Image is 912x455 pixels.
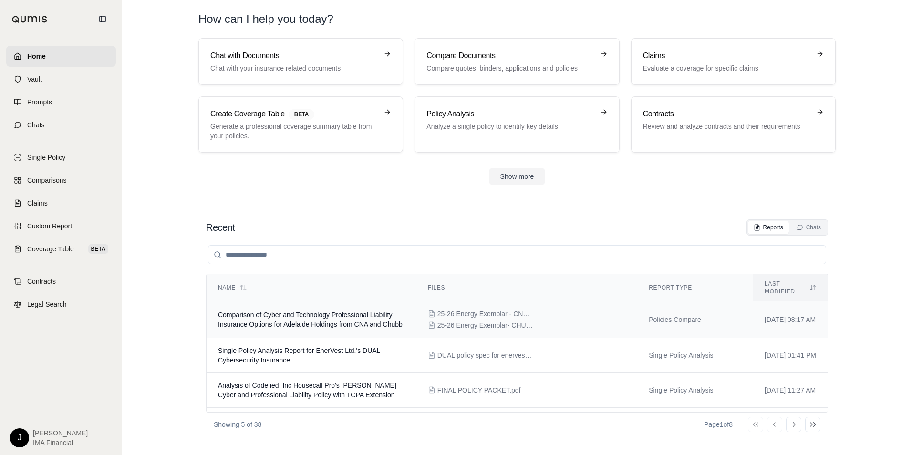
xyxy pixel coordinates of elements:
span: Vault [27,74,42,84]
img: Qumis Logo [12,16,48,23]
h2: Recent [206,221,235,234]
span: BETA [88,244,108,254]
a: Chat with DocumentsChat with your insurance related documents [198,38,403,85]
th: Report Type [637,274,753,301]
span: Single Policy [27,153,65,162]
div: Chats [797,224,821,231]
span: Claims [27,198,48,208]
p: Review and analyze contracts and their requirements [643,122,810,131]
th: Files [416,274,637,301]
a: Vault [6,69,116,90]
td: Policies Compare [637,301,753,338]
a: Custom Report [6,216,116,237]
span: IMA Financial [33,438,88,447]
a: Comparisons [6,170,116,191]
span: 25-26 Energy Exemplar - CNA Primary $5M quote.pdf [437,309,533,319]
span: Custom Report [27,221,72,231]
a: Home [6,46,116,67]
span: Single Policy Analysis Report for EnerVest Ltd.'s DUAL Cybersecurity Insurance [218,347,380,364]
div: Reports [754,224,783,231]
a: Prompts [6,92,116,113]
span: 25-26 Energy Exemplar- CHUBB quote Adelaide Digitech QL.pdf [437,321,533,330]
span: Legal Search [27,300,67,309]
a: Coverage TableBETA [6,238,116,259]
a: Single Policy [6,147,116,168]
a: Chats [6,114,116,135]
button: Show more [489,168,546,185]
p: Showing 5 of 38 [214,420,261,429]
span: BETA [289,109,314,120]
p: Generate a professional coverage summary table from your policies. [210,122,378,141]
a: Compare DocumentsCompare quotes, binders, applications and policies [415,38,619,85]
span: Chats [27,120,45,130]
a: ClaimsEvaluate a coverage for specific claims [631,38,836,85]
a: Contracts [6,271,116,292]
h3: Claims [643,50,810,62]
a: Legal Search [6,294,116,315]
p: Compare quotes, binders, applications and policies [426,63,594,73]
h3: Policy Analysis [426,108,594,120]
a: Policy AnalysisAnalyze a single policy to identify key details [415,96,619,153]
span: DUAL policy spec for enervest.pdf [437,351,533,360]
span: Contracts [27,277,56,286]
td: [DATE] 11:27 AM [753,373,828,408]
p: Chat with your insurance related documents [210,63,378,73]
td: Single Policy Analysis [637,338,753,373]
a: Create Coverage TableBETAGenerate a professional coverage summary table from your policies. [198,96,403,153]
span: [PERSON_NAME] [33,428,88,438]
a: Claims [6,193,116,214]
button: Chats [791,221,827,234]
span: Home [27,52,46,61]
h3: Chat with Documents [210,50,378,62]
button: Reports [748,221,789,234]
span: FINAL POLICY PACKET.pdf [437,385,521,395]
span: Prompts [27,97,52,107]
td: [DATE] 01:41 PM [753,338,828,373]
p: Evaluate a coverage for specific claims [643,63,810,73]
div: J [10,428,29,447]
span: Analysis of Codefied, Inc Housecall Pro's Markel Cyber and Professional Liability Policy with TCP... [218,382,396,399]
button: Collapse sidebar [95,11,110,27]
a: ContractsReview and analyze contracts and their requirements [631,96,836,153]
h1: How can I help you today? [198,11,836,27]
div: Last modified [765,280,816,295]
td: [DATE] 08:17 AM [753,301,828,338]
h3: Compare Documents [426,50,594,62]
span: Comparisons [27,176,66,185]
div: Name [218,284,405,291]
h3: Create Coverage Table [210,108,378,120]
td: Single Policy Analysis [637,373,753,408]
span: Comparison of Cyber and Technology Professional Liability Insurance Options for Adelaide Holdings... [218,311,403,328]
p: Analyze a single policy to identify key details [426,122,594,131]
h3: Contracts [643,108,810,120]
span: Coverage Table [27,244,74,254]
div: Page 1 of 8 [704,420,733,429]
